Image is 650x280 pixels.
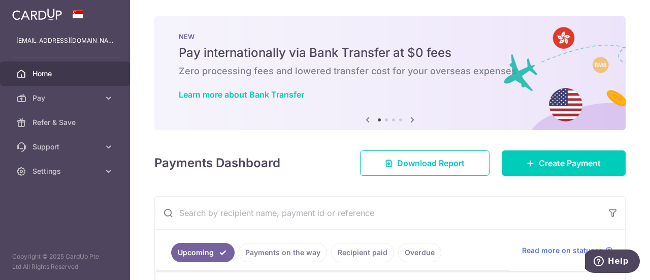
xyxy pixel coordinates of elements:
[32,142,100,152] span: Support
[331,243,394,262] a: Recipient paid
[522,245,613,256] a: Read more on statuses
[179,65,601,77] h6: Zero processing fees and lowered transfer cost for your overseas expenses
[360,150,490,176] a: Download Report
[179,45,601,61] h5: Pay internationally via Bank Transfer at $0 fees
[32,69,100,79] span: Home
[155,197,601,229] input: Search by recipient name, payment id or reference
[154,154,280,172] h4: Payments Dashboard
[585,250,640,275] iframe: Opens a widget where you can find more information
[522,245,603,256] span: Read more on statuses
[154,16,626,130] img: Bank transfer banner
[32,166,100,176] span: Settings
[502,150,626,176] a: Create Payment
[398,243,441,262] a: Overdue
[32,93,100,103] span: Pay
[239,243,327,262] a: Payments on the way
[179,89,304,100] a: Learn more about Bank Transfer
[171,243,235,262] a: Upcoming
[397,157,465,169] span: Download Report
[539,157,601,169] span: Create Payment
[32,117,100,128] span: Refer & Save
[16,36,114,46] p: [EMAIL_ADDRESS][DOMAIN_NAME]
[179,33,601,41] p: NEW
[12,8,62,20] img: CardUp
